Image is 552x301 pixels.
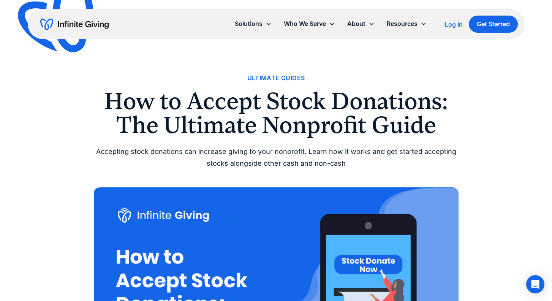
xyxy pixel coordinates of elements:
h1: How to Accept Stock Donations: The Ultimate Nonprofit Guide [94,89,459,137]
div: Accepting stock donations can increase giving to your nonprofit. Learn how it works and get start... [94,146,459,169]
div: About [341,16,381,32]
a: home [40,18,109,30]
div: Solutions [229,16,278,32]
div: Log In [445,21,463,27]
a: Log In [445,20,463,29]
div: About [347,19,365,29]
a: Ultimate Guides [247,73,305,83]
div: Resources [381,16,433,32]
div: Who We Serve [284,19,326,29]
div: Who We Serve [278,16,341,32]
a: Get Started [469,16,518,33]
div: Resources [387,19,418,29]
div: Solutions [235,19,263,29]
div: Open Intercom Messenger [526,275,544,293]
